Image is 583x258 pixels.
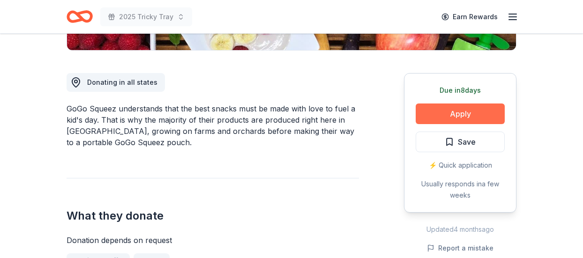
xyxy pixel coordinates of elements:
button: Apply [416,103,505,124]
button: Save [416,132,505,152]
span: 2025 Tricky Tray [119,11,173,22]
a: Home [67,6,93,28]
div: Donation depends on request [67,235,359,246]
div: ⚡️ Quick application [416,160,505,171]
div: GoGo Squeez understands that the best snacks must be made with love to fuel a kid's day. That is ... [67,103,359,148]
div: Due in 8 days [416,85,505,96]
span: Save [458,136,476,148]
a: Earn Rewards [436,8,503,25]
div: Updated 4 months ago [404,224,516,235]
button: Report a mistake [427,243,493,254]
div: Usually responds in a few weeks [416,178,505,201]
h2: What they donate [67,208,359,223]
button: 2025 Tricky Tray [100,7,192,26]
span: Donating in all states [87,78,157,86]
